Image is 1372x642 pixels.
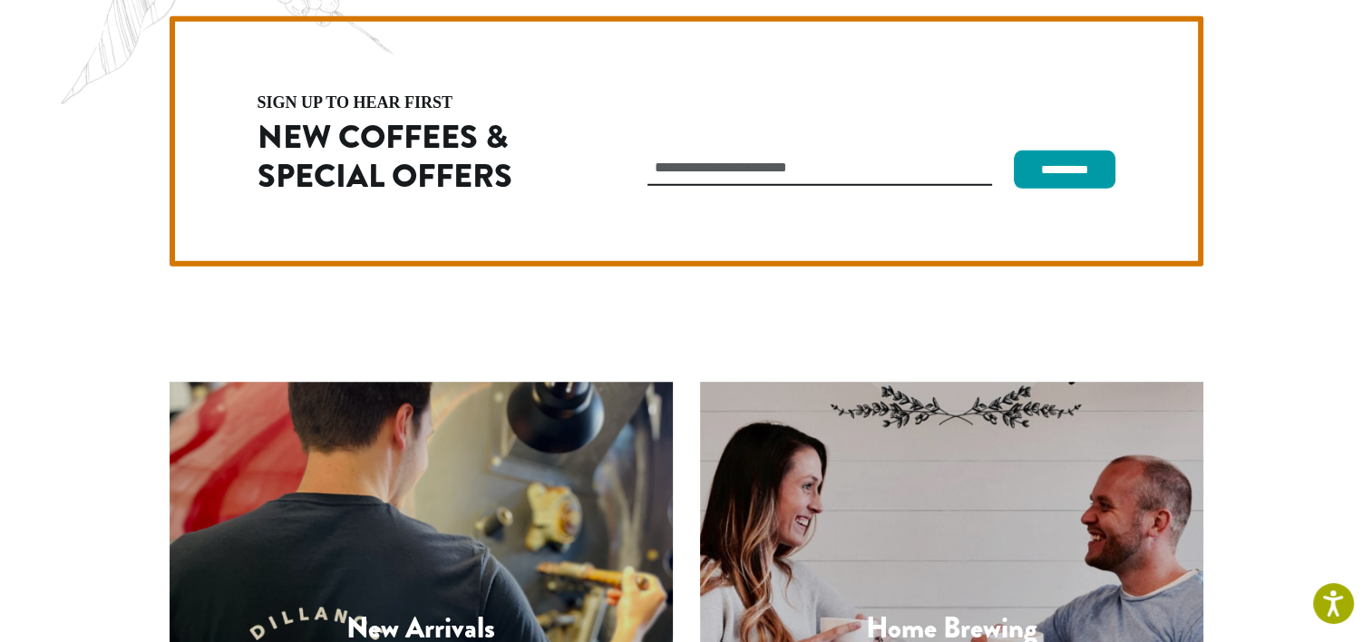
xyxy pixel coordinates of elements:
h4: sign up to hear first [258,94,569,111]
h2: New Coffees & Special Offers [258,118,569,196]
